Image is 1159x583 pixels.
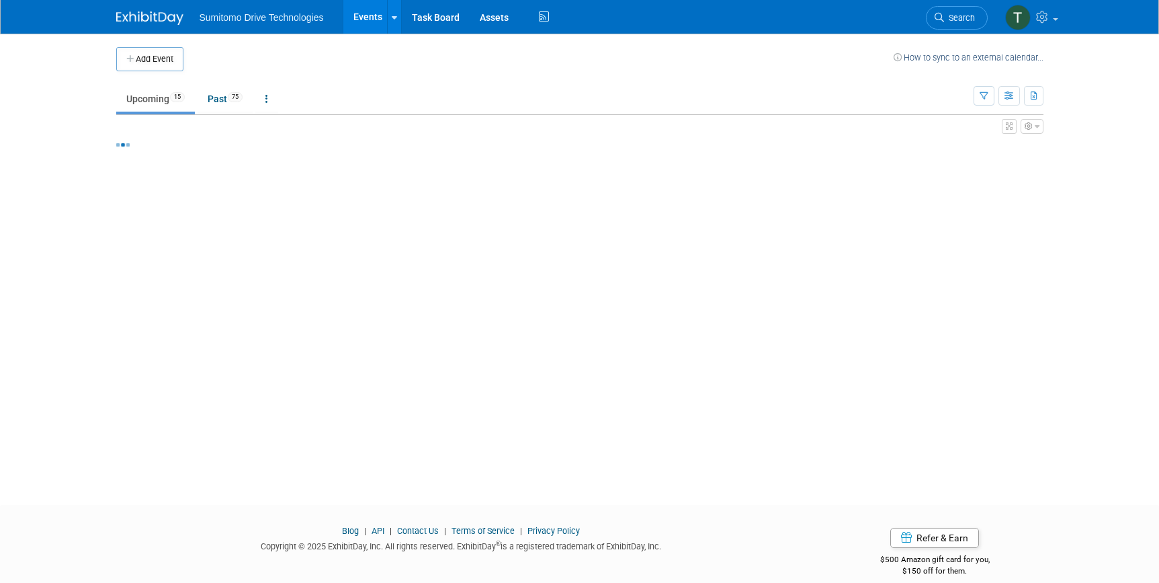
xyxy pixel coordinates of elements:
a: API [372,526,384,536]
a: Privacy Policy [527,526,580,536]
a: Blog [342,526,359,536]
span: | [361,526,370,536]
img: ExhibitDay [116,11,183,25]
span: Sumitomo Drive Technologies [200,12,324,23]
a: Terms of Service [452,526,515,536]
div: $150 off for them. [826,566,1043,577]
a: Refer & Earn [890,528,979,548]
div: Copyright © 2025 ExhibitDay, Inc. All rights reserved. ExhibitDay is a registered trademark of Ex... [116,537,807,553]
img: Taylor Mobley [1005,5,1031,30]
a: Upcoming15 [116,86,195,112]
button: Add Event [116,47,183,71]
span: Search [944,13,975,23]
img: loading... [116,143,130,147]
span: 15 [170,92,185,102]
span: 75 [228,92,243,102]
span: | [386,526,395,536]
a: How to sync to an external calendar... [894,52,1043,63]
span: | [517,526,525,536]
a: Search [926,6,988,30]
a: Past75 [198,86,253,112]
a: Contact Us [397,526,439,536]
span: | [441,526,449,536]
div: $500 Amazon gift card for you, [826,545,1043,576]
sup: ® [496,540,501,547]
